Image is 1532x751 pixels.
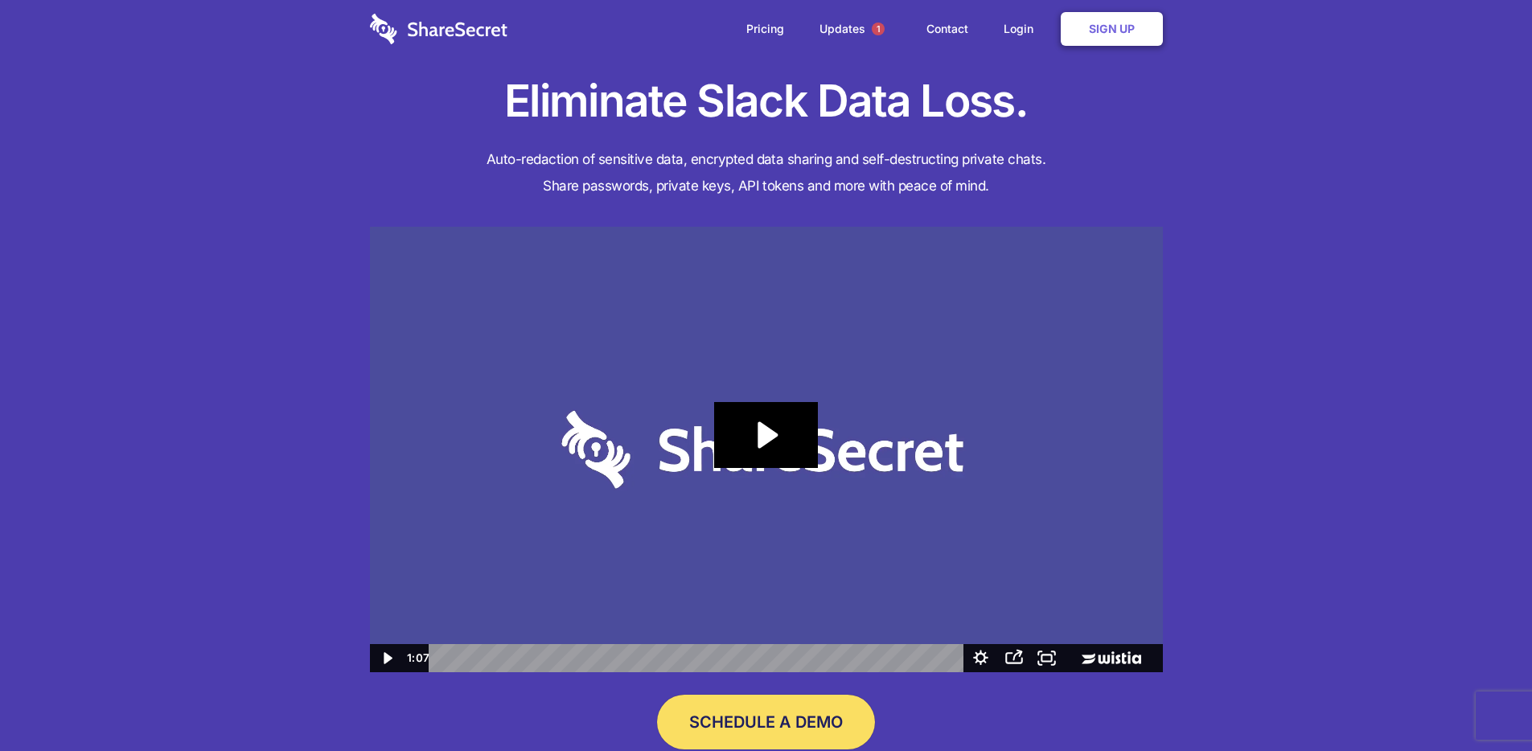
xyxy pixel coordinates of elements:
[1030,644,1063,672] button: Fullscreen
[370,146,1163,199] h4: Auto-redaction of sensitive data, encrypted data sharing and self-destructing private chats. Shar...
[714,402,817,468] button: Play Video: Sharesecret Slack Extension
[1061,12,1163,46] a: Sign Up
[370,227,1163,673] img: Sharesecret
[730,4,800,54] a: Pricing
[370,14,507,44] img: logo-wordmark-white-trans-d4663122ce5f474addd5e946df7df03e33cb6a1c49d2221995e7729f52c070b2.svg
[910,4,984,54] a: Contact
[657,695,875,749] a: Schedule a Demo
[370,72,1163,130] h1: Eliminate Slack Data Loss.
[872,23,885,35] span: 1
[964,644,997,672] button: Show settings menu
[1063,644,1162,672] a: Wistia Logo -- Learn More
[988,4,1058,54] a: Login
[997,644,1030,672] button: Open sharing menu
[442,644,956,672] div: Playbar
[370,644,403,672] button: Play Video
